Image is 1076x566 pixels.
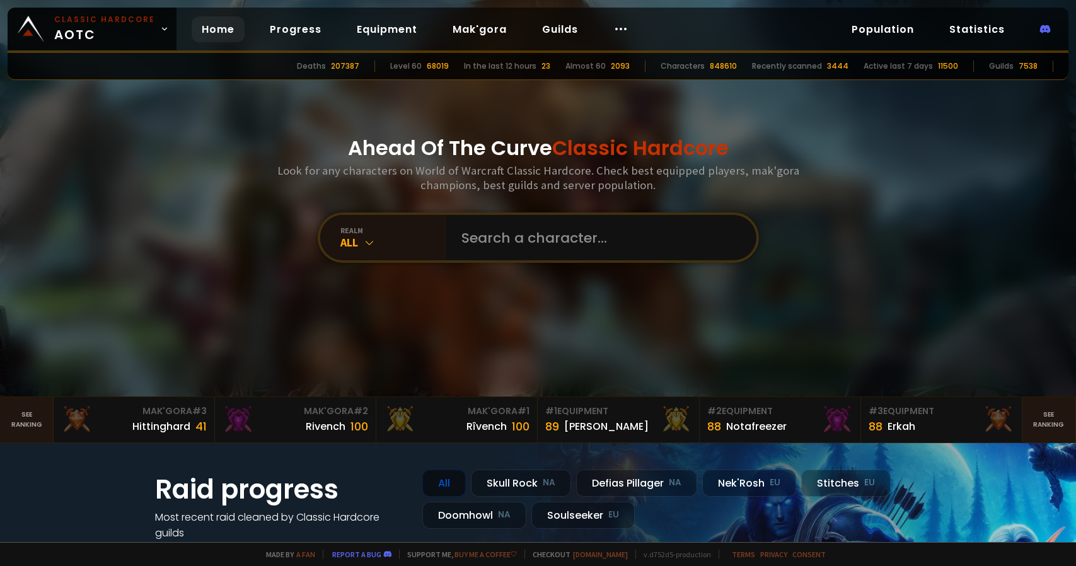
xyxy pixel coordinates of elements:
[466,419,507,434] div: Rîvench
[390,61,422,72] div: Level 60
[869,405,883,417] span: # 3
[732,550,755,559] a: Terms
[471,470,571,497] div: Skull Rock
[518,405,529,417] span: # 1
[258,550,315,559] span: Made by
[938,61,958,72] div: 11500
[869,405,1014,418] div: Equipment
[669,476,681,489] small: NA
[1019,61,1038,72] div: 7538
[564,419,649,434] div: [PERSON_NAME]
[223,405,368,418] div: Mak'Gora
[348,133,729,163] h1: Ahead Of The Curve
[861,397,1022,442] a: #3Equipment88Erkah
[384,405,529,418] div: Mak'Gora
[340,235,446,250] div: All
[498,509,511,521] small: NA
[989,61,1014,72] div: Guilds
[939,16,1015,42] a: Statistics
[661,61,705,72] div: Characters
[454,215,741,260] input: Search a character...
[545,418,559,435] div: 89
[297,61,326,72] div: Deaths
[347,16,427,42] a: Equipment
[869,418,882,435] div: 88
[552,134,729,162] span: Classic Hardcore
[195,418,207,435] div: 41
[192,405,207,417] span: # 3
[260,16,332,42] a: Progress
[376,397,538,442] a: Mak'Gora#1Rîvench100
[399,550,517,559] span: Support me,
[422,470,466,497] div: All
[726,419,787,434] div: Notafreezer
[331,61,359,72] div: 207387
[752,61,822,72] div: Recently scanned
[215,397,376,442] a: Mak'Gora#2Rivench100
[422,502,526,529] div: Doomhowl
[531,502,635,529] div: Soulseeker
[565,61,606,72] div: Almost 60
[827,61,848,72] div: 3444
[792,550,826,559] a: Consent
[350,418,368,435] div: 100
[532,16,588,42] a: Guilds
[842,16,924,42] a: Population
[801,470,891,497] div: Stitches
[573,550,628,559] a: [DOMAIN_NAME]
[296,550,315,559] a: a fan
[340,226,446,235] div: realm
[332,550,381,559] a: Report a bug
[864,476,875,489] small: EU
[454,550,517,559] a: Buy me a coffee
[545,405,691,418] div: Equipment
[608,509,619,521] small: EU
[354,405,368,417] span: # 2
[888,419,915,434] div: Erkah
[524,550,628,559] span: Checkout
[864,61,933,72] div: Active last 7 days
[443,16,517,42] a: Mak'gora
[464,61,536,72] div: In the last 12 hours
[760,550,787,559] a: Privacy
[635,550,711,559] span: v. d752d5 - production
[707,405,853,418] div: Equipment
[707,418,721,435] div: 88
[710,61,737,72] div: 848610
[132,419,190,434] div: Hittinghard
[54,14,155,25] small: Classic Hardcore
[702,470,796,497] div: Nek'Rosh
[543,476,555,489] small: NA
[192,16,245,42] a: Home
[770,476,780,489] small: EU
[1022,397,1076,442] a: Seeranking
[54,397,215,442] a: Mak'Gora#3Hittinghard41
[155,470,407,509] h1: Raid progress
[8,8,176,50] a: Classic HardcoreAOTC
[272,163,804,192] h3: Look for any characters on World of Warcraft Classic Hardcore. Check best equipped players, mak'g...
[61,405,207,418] div: Mak'Gora
[541,61,550,72] div: 23
[611,61,630,72] div: 2093
[700,397,861,442] a: #2Equipment88Notafreezer
[155,509,407,541] h4: Most recent raid cleaned by Classic Hardcore guilds
[538,397,699,442] a: #1Equipment89[PERSON_NAME]
[707,405,722,417] span: # 2
[155,541,237,556] a: See all progress
[306,419,345,434] div: Rivench
[576,470,697,497] div: Defias Pillager
[545,405,557,417] span: # 1
[54,14,155,44] span: AOTC
[427,61,449,72] div: 68019
[512,418,529,435] div: 100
